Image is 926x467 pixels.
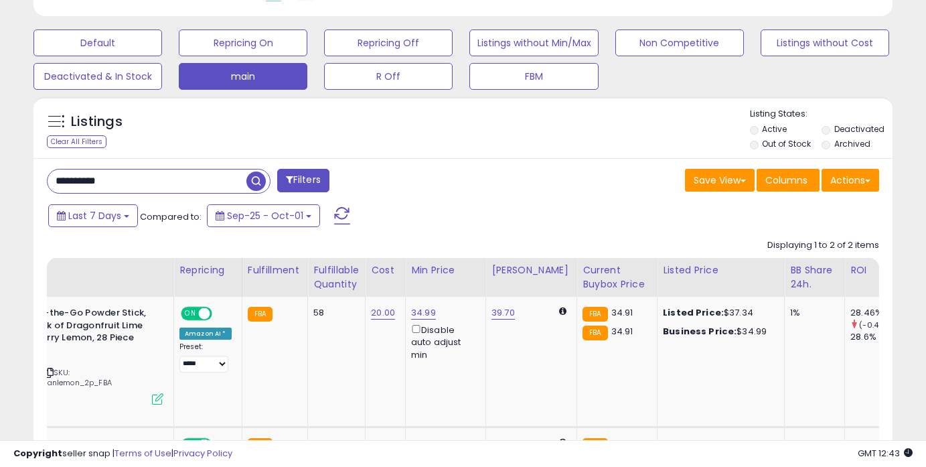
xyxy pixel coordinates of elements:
[13,448,232,460] div: seller snap | |
[173,447,232,460] a: Privacy Policy
[663,263,779,277] div: Listed Price
[47,135,106,148] div: Clear All Filters
[822,169,879,192] button: Actions
[858,447,913,460] span: 2025-10-10 12:43 GMT
[790,263,839,291] div: BB Share 24h.
[834,138,870,149] label: Archived
[371,263,400,277] div: Cost
[859,320,893,330] small: (-0.49%)
[207,204,320,227] button: Sep-25 - Oct-01
[850,307,905,319] div: 28.46%
[182,308,199,320] span: ON
[411,306,436,320] a: 34.99
[790,307,834,319] div: 1%
[767,239,879,252] div: Displaying 1 to 2 of 2 items
[850,263,899,277] div: ROI
[611,325,633,338] span: 34.91
[663,307,774,319] div: $37.34
[313,263,360,291] div: Fulfillable Quantity
[469,29,598,56] button: Listings without Min/Max
[227,209,303,222] span: Sep-25 - Oct-01
[750,108,893,121] p: Listing States:
[68,209,121,222] span: Last 7 Days
[663,306,724,319] b: Listed Price:
[469,63,598,90] button: FBM
[179,342,232,373] div: Preset:
[761,29,889,56] button: Listings without Cost
[611,306,633,319] span: 34.91
[179,63,307,90] button: main
[850,331,905,343] div: 28.6%
[33,63,162,90] button: Deactivated & In Stock
[140,210,202,223] span: Compared to:
[583,307,607,322] small: FBA
[765,174,807,187] span: Columns
[210,308,232,320] span: OFF
[33,29,162,56] button: Default
[277,169,329,192] button: Filters
[48,204,138,227] button: Last 7 Days
[371,306,395,320] a: 20.00
[762,138,811,149] label: Out of Stock
[324,63,453,90] button: R Off
[663,325,737,338] b: Business Price:
[411,322,475,361] div: Disable auto adjust min
[313,307,355,319] div: 58
[324,29,453,56] button: Repricing Off
[583,263,651,291] div: Current Buybox Price
[491,306,515,320] a: 39.70
[583,326,607,340] small: FBA
[71,113,123,131] h5: Listings
[663,326,774,338] div: $34.99
[179,328,232,340] div: Amazon AI *
[248,263,302,277] div: Fulfillment
[491,263,571,277] div: [PERSON_NAME]
[13,447,62,460] strong: Copyright
[411,263,480,277] div: Min Price
[834,123,884,135] label: Deactivated
[114,447,171,460] a: Terms of Use
[762,123,787,135] label: Active
[757,169,820,192] button: Columns
[685,169,755,192] button: Save View
[179,29,307,56] button: Repricing On
[179,263,236,277] div: Repricing
[248,307,273,322] small: FBA
[615,29,744,56] button: Non Competitive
